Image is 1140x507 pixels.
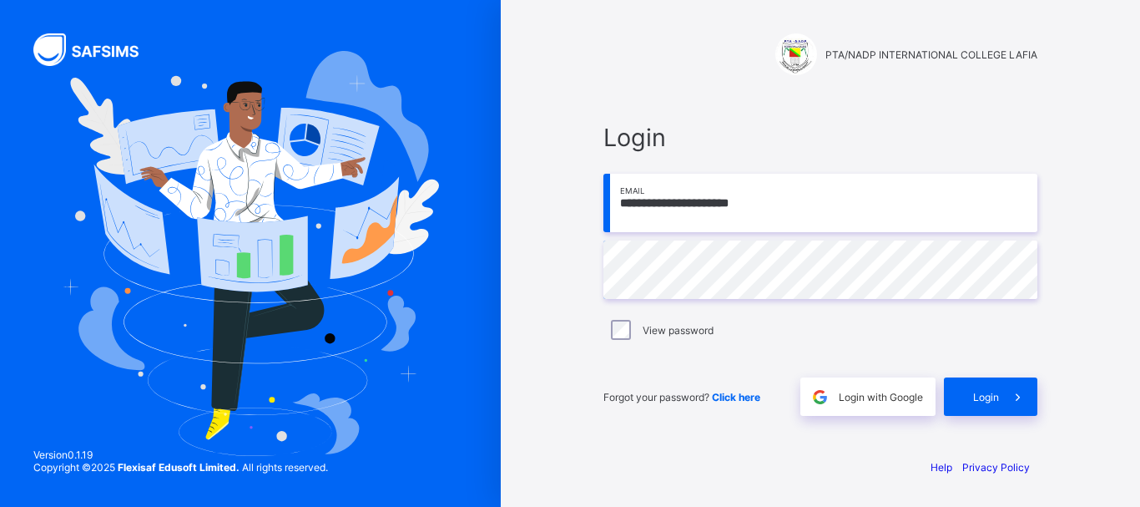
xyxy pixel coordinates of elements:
[603,391,760,403] span: Forgot your password?
[712,391,760,403] a: Click here
[603,123,1037,152] span: Login
[839,391,923,403] span: Login with Google
[33,33,159,66] img: SAFSIMS Logo
[118,461,240,474] strong: Flexisaf Edusoft Limited.
[643,324,714,337] label: View password
[973,391,999,403] span: Login
[825,48,1037,61] span: PTA/NADP INTERNATIONAL COLLEGE LAFIA
[62,51,439,457] img: Hero Image
[33,449,328,461] span: Version 0.1.19
[33,461,328,474] span: Copyright © 2025 All rights reserved.
[931,461,952,474] a: Help
[810,388,830,407] img: google.396cfc9801f0270233282035f929180a.svg
[962,461,1030,474] a: Privacy Policy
